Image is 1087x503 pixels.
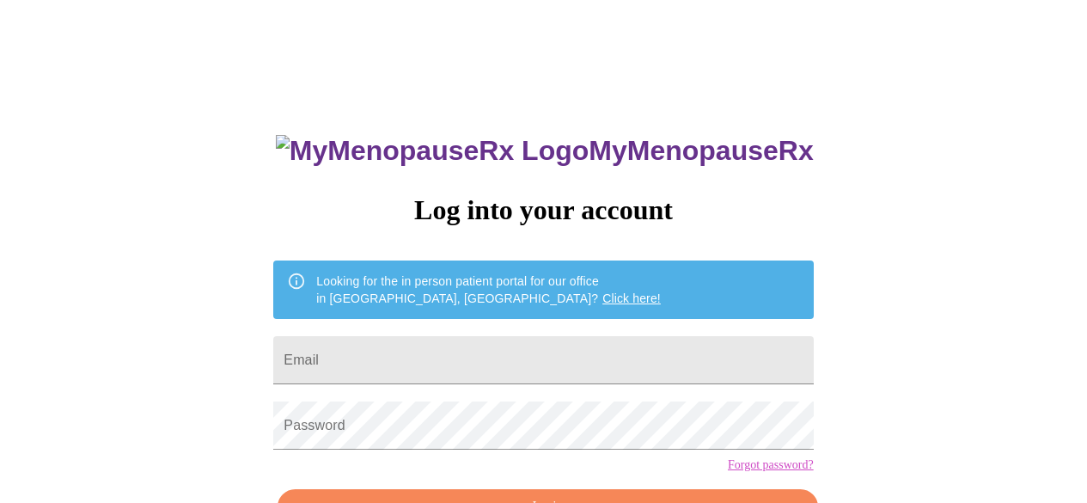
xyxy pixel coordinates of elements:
a: Forgot password? [728,458,814,472]
h3: Log into your account [273,194,813,226]
a: Click here! [602,291,661,305]
h3: MyMenopauseRx [276,135,814,167]
div: Looking for the in person patient portal for our office in [GEOGRAPHIC_DATA], [GEOGRAPHIC_DATA]? [316,266,661,314]
img: MyMenopauseRx Logo [276,135,589,167]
